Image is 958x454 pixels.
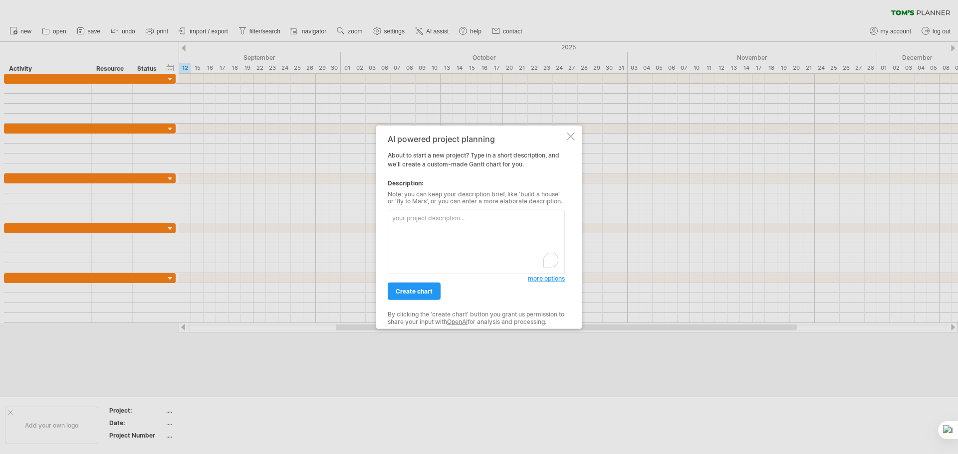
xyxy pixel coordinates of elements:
[388,178,565,187] div: Description:
[396,288,433,295] span: create chart
[528,274,565,283] a: more options
[447,317,468,325] a: OpenAI
[388,283,441,300] a: create chart
[388,134,565,143] div: AI powered project planning
[388,190,565,205] div: Note: you can keep your description brief, like 'build a house' or 'fly to Mars', or you can ente...
[388,210,565,274] textarea: To enrich screen reader interactions, please activate Accessibility in Grammarly extension settings
[388,311,565,325] div: By clicking the 'create chart' button you grant us permission to share your input with for analys...
[528,275,565,282] span: more options
[388,134,565,320] div: About to start a new project? Type in a short description, and we'll create a custom-made Gantt c...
